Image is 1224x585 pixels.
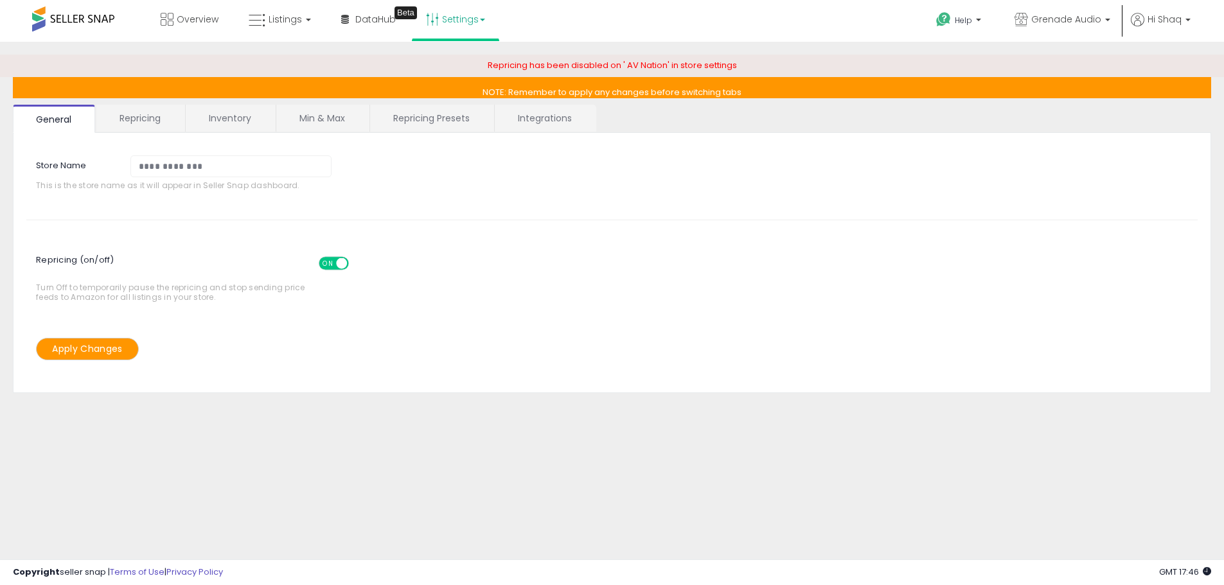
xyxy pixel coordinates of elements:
span: This is the store name as it will appear in Seller Snap dashboard. [36,180,341,190]
span: Help [955,15,972,26]
strong: Copyright [13,566,60,578]
button: Apply Changes [36,338,139,360]
a: Repricing [96,105,184,132]
a: Integrations [495,105,595,132]
span: DataHub [355,13,396,26]
span: Repricing (on/off) [36,247,360,283]
div: Tooltip anchor [395,6,417,19]
span: Hi Shaq [1148,13,1182,26]
p: NOTE: Remember to apply any changes before switching tabs [13,77,1211,98]
span: Listings [269,13,302,26]
a: General [13,105,95,133]
a: Terms of Use [110,566,164,578]
span: 2025-10-7 17:46 GMT [1159,566,1211,578]
label: Store Name [26,155,121,172]
span: Repricing has been disabled on ' AV Nation' in store settings [488,59,737,71]
span: Grenade Audio [1031,13,1101,26]
a: Privacy Policy [166,566,223,578]
span: Overview [177,13,218,26]
a: Hi Shaq [1131,13,1191,42]
a: Help [926,2,994,42]
span: ON [320,258,336,268]
a: Repricing Presets [370,105,493,132]
a: Inventory [186,105,274,132]
span: Turn Off to temporarily pause the repricing and stop sending price feeds to Amazon for all listin... [36,250,312,302]
i: Get Help [936,12,952,28]
a: Min & Max [276,105,368,132]
span: OFF [347,258,368,268]
div: seller snap | | [13,566,223,579]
